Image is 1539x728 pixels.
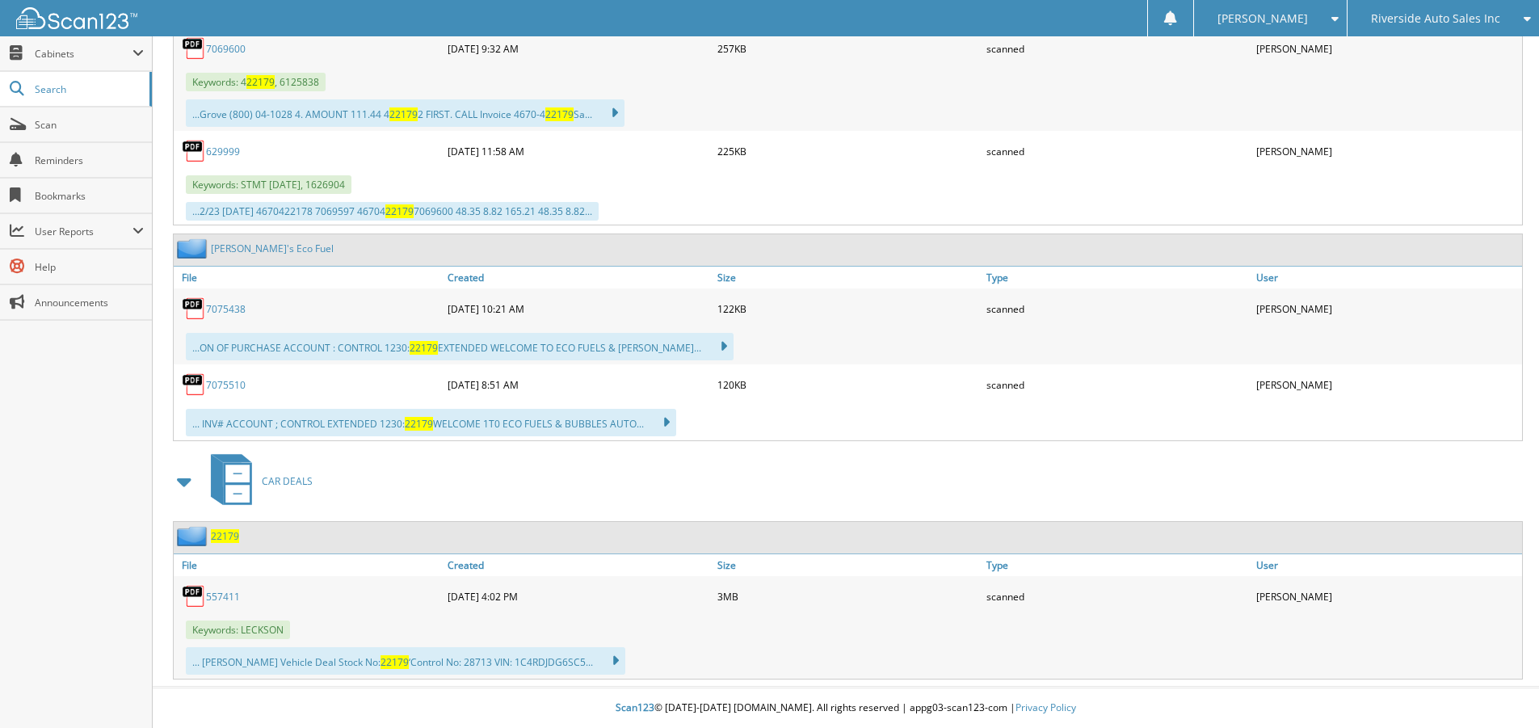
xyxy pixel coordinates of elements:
[186,409,676,436] div: ... INV# ACCOUNT ; CONTROL EXTENDED 1230: WELCOME 1T0 ECO FUELS & BUBBLES AUTO...
[35,154,144,167] span: Reminders
[545,107,574,121] span: 22179
[35,47,132,61] span: Cabinets
[381,655,409,669] span: 22179
[35,189,144,203] span: Bookmarks
[1252,32,1522,65] div: [PERSON_NAME]
[1217,14,1308,23] span: [PERSON_NAME]
[206,590,240,604] a: 557411
[182,584,206,608] img: PDF.png
[206,42,246,56] a: 7069600
[182,372,206,397] img: PDF.png
[35,82,141,96] span: Search
[177,526,211,546] img: folder2.png
[713,32,983,65] div: 257KB
[1252,267,1522,288] a: User
[211,242,334,255] a: [PERSON_NAME]'s Eco Fuel
[206,378,246,392] a: 7075510
[186,99,624,127] div: ...Grove (800) 04-1028 4. AMOUNT 111.44 4 2 FIRST. CALL Invoice 4670-4 Sa...
[206,302,246,316] a: 7075438
[182,139,206,163] img: PDF.png
[1252,554,1522,576] a: User
[206,145,240,158] a: 629999
[1015,701,1076,714] a: Privacy Policy
[35,225,132,238] span: User Reports
[385,204,414,218] span: 22179
[389,107,418,121] span: 22179
[186,73,326,91] span: Keywords: 4 , 6125838
[713,267,983,288] a: Size
[444,32,713,65] div: [DATE] 9:32 AM
[982,580,1252,612] div: scanned
[201,449,313,513] a: CAR DEALS
[713,368,983,401] div: 120KB
[262,474,313,488] span: CAR DEALS
[186,647,625,675] div: ... [PERSON_NAME] Vehicle Deal Stock No: ‘Control No: 28713 VIN: 1C4RDJDG6SC5...
[186,175,351,194] span: Keywords: STMT [DATE], 1626904
[1371,14,1500,23] span: Riverside Auto Sales Inc
[1252,368,1522,401] div: [PERSON_NAME]
[616,701,654,714] span: Scan123
[982,135,1252,167] div: scanned
[982,368,1252,401] div: scanned
[444,554,713,576] a: Created
[186,621,290,639] span: Keywords: LECKSON
[1252,580,1522,612] div: [PERSON_NAME]
[444,368,713,401] div: [DATE] 8:51 AM
[153,688,1539,728] div: © [DATE]-[DATE] [DOMAIN_NAME]. All rights reserved | appg03-scan123-com |
[444,580,713,612] div: [DATE] 4:02 PM
[35,260,144,274] span: Help
[174,554,444,576] a: File
[1252,292,1522,325] div: [PERSON_NAME]
[713,292,983,325] div: 122KB
[444,135,713,167] div: [DATE] 11:58 AM
[16,7,137,29] img: scan123-logo-white.svg
[713,135,983,167] div: 225KB
[982,267,1252,288] a: Type
[1458,650,1539,728] iframe: Chat Widget
[444,292,713,325] div: [DATE] 10:21 AM
[982,32,1252,65] div: scanned
[174,267,444,288] a: File
[211,529,239,543] a: 22179
[246,75,275,89] span: 22179
[182,297,206,321] img: PDF.png
[186,333,734,360] div: ...ON OF PURCHASE ACCOUNT : CONTROL 1230: EXTENDED WELCOME TO ECO FUELS & [PERSON_NAME]...
[1252,135,1522,167] div: [PERSON_NAME]
[405,417,433,431] span: 22179
[410,341,438,355] span: 22179
[982,292,1252,325] div: scanned
[182,36,206,61] img: PDF.png
[186,202,599,221] div: ...2/23 [DATE] 4670422178 7069597 46704 7069600 48.35 8.82 165.21 48.35 8.82...
[177,238,211,259] img: folder2.png
[35,118,144,132] span: Scan
[713,554,983,576] a: Size
[444,267,713,288] a: Created
[713,580,983,612] div: 3MB
[35,296,144,309] span: Announcements
[982,554,1252,576] a: Type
